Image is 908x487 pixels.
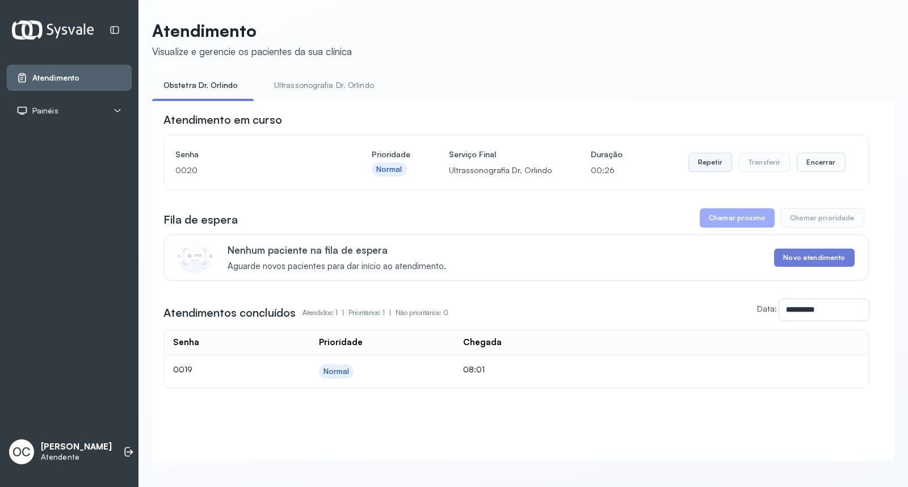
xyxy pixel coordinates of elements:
p: Prioritários: 1 [348,305,396,321]
button: Chamar prioridade [780,208,864,228]
label: Data: [757,304,777,313]
p: Atendidos: 1 [302,305,348,321]
div: Senha [173,337,199,348]
span: | [389,308,391,317]
h4: Senha [175,146,333,162]
div: Normal [376,165,402,174]
span: Atendimento [32,73,79,83]
h3: Atendimentos concluídos [163,305,296,321]
a: Atendimento [16,72,122,83]
button: Novo atendimento [774,249,854,267]
span: 0019 [173,364,192,374]
p: 00:26 [591,162,623,178]
h4: Serviço Final [449,146,552,162]
a: Obstetra Dr. Orlindo [152,76,249,95]
img: Logotipo do estabelecimento [12,20,94,39]
p: Atendente [41,452,112,462]
div: Visualize e gerencie os pacientes da sua clínica [152,45,352,57]
p: 0020 [175,162,333,178]
div: Chegada [463,337,502,348]
h3: Fila de espera [163,212,238,228]
img: Imagem de CalloutCard [178,240,212,274]
span: Painéis [32,106,58,116]
a: Ultrassonografia Dr. Orlindo [263,76,385,95]
span: Aguarde novos pacientes para dar início ao atendimento. [228,261,446,272]
div: Normal [323,367,350,376]
p: Atendimento [152,20,352,41]
button: Encerrar [797,153,845,172]
h3: Atendimento em curso [163,112,282,128]
p: Nenhum paciente na fila de espera [228,244,446,256]
button: Transferir [739,153,791,172]
p: [PERSON_NAME] [41,442,112,452]
div: Prioridade [319,337,363,348]
button: Chamar próximo [700,208,775,228]
h4: Duração [591,146,623,162]
p: Ultrassonografia Dr. Orlindo [449,162,552,178]
button: Repetir [688,153,732,172]
p: Não prioritários: 0 [396,305,448,321]
span: | [342,308,344,317]
span: 08:01 [463,364,485,374]
h4: Prioridade [372,146,410,162]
